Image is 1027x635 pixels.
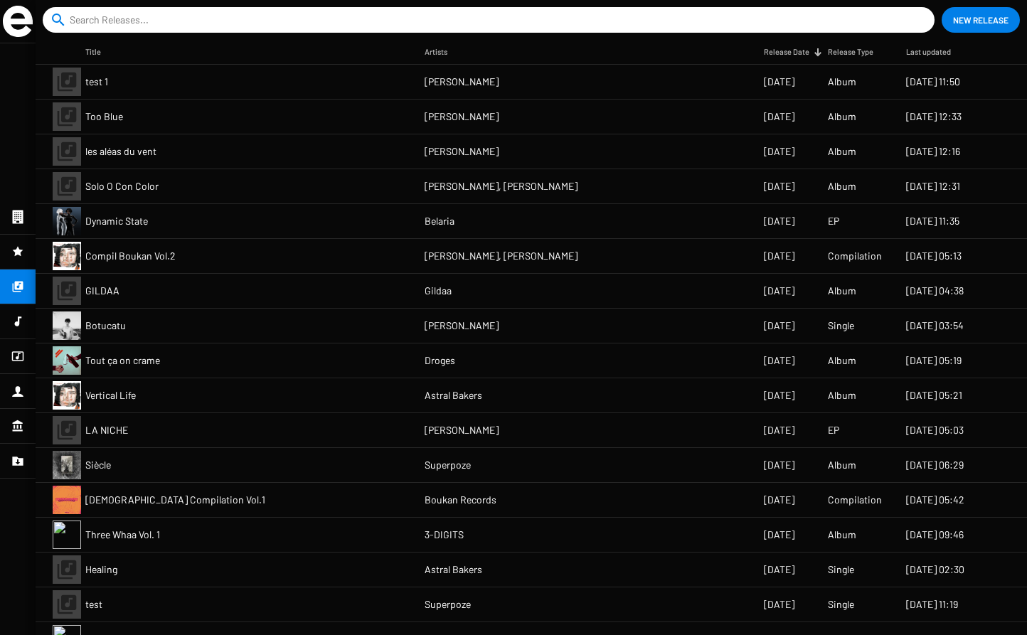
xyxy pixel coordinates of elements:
div: Title [85,45,101,59]
span: Album [828,179,856,193]
div: Artists [425,45,447,59]
div: Title [85,45,114,59]
span: [DATE] [764,75,794,89]
img: tout-ca-on-crame.png [53,346,81,375]
span: Album [828,353,856,368]
span: Album [828,144,856,159]
div: Release Type [828,45,886,59]
span: Album [828,284,856,298]
div: Last updated [906,45,951,59]
div: Release Type [828,45,873,59]
span: Boukan Records [425,493,496,507]
span: [PERSON_NAME], [PERSON_NAME] [425,179,578,193]
span: test [85,597,102,612]
span: [PERSON_NAME] [425,75,499,89]
img: botucatu-final-artwork-full-quality_0.jpg [53,311,81,340]
span: Droges [425,353,455,368]
div: Release Date [764,45,822,59]
span: [DATE] 12:33 [906,110,962,124]
span: Solo O Con Color [85,179,159,193]
span: [PERSON_NAME] [425,110,499,124]
span: Compilation [828,493,882,507]
span: [DATE] [764,388,794,402]
span: [DATE] 12:16 [906,144,960,159]
span: Compilation [828,249,882,263]
span: [DATE] 02:30 [906,562,964,577]
span: [DATE] [764,458,794,472]
span: les aléas du vent [85,144,156,159]
img: dynamic-state_artwork.png [53,207,81,235]
span: [DATE] [764,319,794,333]
span: [DATE] 05:03 [906,423,964,437]
span: [DATE] 11:50 [906,75,960,89]
span: Siècle [85,458,111,472]
img: 20250519_ab_vl_cover.jpg [53,242,81,270]
span: Too Blue [85,110,123,124]
span: Botucatu [85,319,126,333]
span: Single [828,597,854,612]
span: Astral Bakers [425,388,482,402]
span: GILDAA [85,284,119,298]
span: Vertical Life [85,388,136,402]
span: [DATE] [764,179,794,193]
span: [DATE] [764,528,794,542]
input: Search Releases... [70,7,913,33]
img: artwork-compil-vol1.jpg [53,486,81,514]
img: 20250519_ab_vl_cover.jpg [53,381,81,410]
span: Album [828,110,856,124]
span: [DATE] 06:29 [906,458,964,472]
span: Album [828,528,856,542]
span: New Release [953,7,1009,33]
span: [DATE] 12:31 [906,179,960,193]
span: EP [828,423,839,437]
span: [PERSON_NAME] [425,423,499,437]
span: Single [828,562,854,577]
img: grand-sigle.svg [3,6,33,37]
span: [DATE] [764,597,794,612]
span: [DATE] 05:42 [906,493,964,507]
span: [DATE] 04:38 [906,284,964,298]
div: Artists [425,45,460,59]
span: [DATE] 11:19 [906,597,958,612]
mat-icon: search [50,11,67,28]
span: Tout ça on crame [85,353,160,368]
span: [DATE] 05:21 [906,388,962,402]
span: [DATE] [764,493,794,507]
span: [PERSON_NAME] [425,319,499,333]
span: Album [828,458,856,472]
img: sps-coverdigi-v01-5.jpg [53,451,81,479]
span: Superpoze [425,458,471,472]
span: 3-DIGITS [425,528,464,542]
span: [DATE] [764,284,794,298]
button: New Release [942,7,1020,33]
span: Gildaa [425,284,452,298]
span: [DATE] [764,249,794,263]
span: [DATE] 03:54 [906,319,964,333]
span: [DATE] [764,562,794,577]
span: [DATE] 05:19 [906,353,962,368]
span: Superpoze [425,597,471,612]
span: [DEMOGRAPHIC_DATA] Compilation Vol.1 [85,493,265,507]
span: LA NICHE [85,423,128,437]
span: [DATE] 11:35 [906,214,959,228]
span: [DATE] [764,423,794,437]
span: Compil Boukan Vol.2 [85,249,176,263]
span: EP [828,214,839,228]
span: Album [828,75,856,89]
div: Last updated [906,45,964,59]
span: Healing [85,562,117,577]
span: [DATE] [764,214,794,228]
span: Astral Bakers [425,562,482,577]
span: [DATE] [764,353,794,368]
span: [DATE] 05:13 [906,249,962,263]
div: Release Date [764,45,809,59]
span: [DATE] 09:46 [906,528,964,542]
span: Dynamic State [85,214,148,228]
span: Three Whaa Vol. 1 [85,528,160,542]
span: Single [828,319,854,333]
span: [PERSON_NAME] [425,144,499,159]
span: [DATE] [764,110,794,124]
span: test 1 [85,75,108,89]
span: Belaria [425,214,454,228]
span: [PERSON_NAME], [PERSON_NAME] [425,249,578,263]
